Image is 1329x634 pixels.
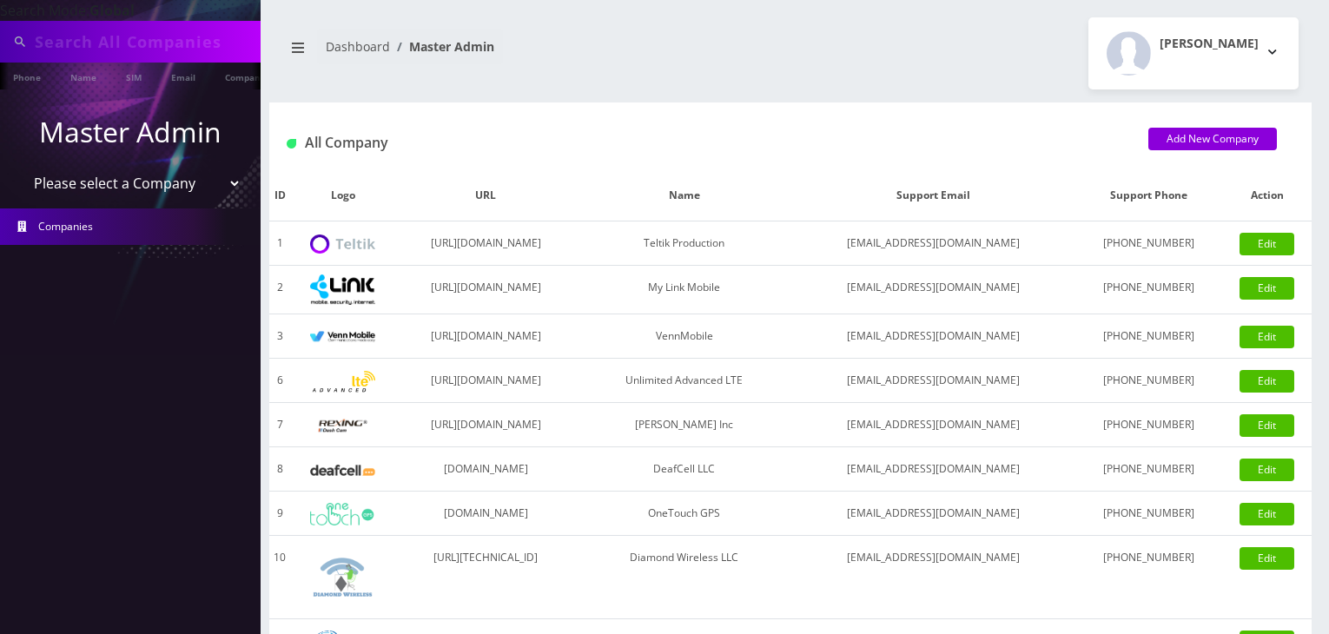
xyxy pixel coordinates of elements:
[1240,547,1294,570] a: Edit
[269,314,290,359] td: 3
[1240,459,1294,481] a: Edit
[1088,17,1299,89] button: [PERSON_NAME]
[269,403,290,447] td: 7
[1074,492,1223,536] td: [PHONE_NUMBER]
[396,536,576,619] td: [URL][TECHNICAL_ID]
[269,170,290,221] th: ID
[576,221,793,266] td: Teltik Production
[1074,536,1223,619] td: [PHONE_NUMBER]
[1240,414,1294,437] a: Edit
[269,536,290,619] td: 10
[396,403,576,447] td: [URL][DOMAIN_NAME]
[1074,170,1223,221] th: Support Phone
[396,170,576,221] th: URL
[269,266,290,314] td: 2
[390,37,494,56] li: Master Admin
[576,170,793,221] th: Name
[310,234,375,254] img: Teltik Production
[35,25,256,58] input: Search All Companies
[1074,359,1223,403] td: [PHONE_NUMBER]
[1240,503,1294,525] a: Edit
[396,359,576,403] td: [URL][DOMAIN_NAME]
[269,359,290,403] td: 6
[4,63,50,89] a: Phone
[793,314,1074,359] td: [EMAIL_ADDRESS][DOMAIN_NAME]
[1240,370,1294,393] a: Edit
[38,219,93,234] span: Companies
[1074,314,1223,359] td: [PHONE_NUMBER]
[162,63,204,89] a: Email
[287,139,296,149] img: All Company
[1240,326,1294,348] a: Edit
[396,314,576,359] td: [URL][DOMAIN_NAME]
[1240,233,1294,255] a: Edit
[287,135,1122,151] h1: All Company
[310,371,375,393] img: Unlimited Advanced LTE
[793,221,1074,266] td: [EMAIL_ADDRESS][DOMAIN_NAME]
[269,447,290,492] td: 8
[793,403,1074,447] td: [EMAIL_ADDRESS][DOMAIN_NAME]
[1074,266,1223,314] td: [PHONE_NUMBER]
[310,465,375,476] img: DeafCell LLC
[310,331,375,343] img: VennMobile
[793,359,1074,403] td: [EMAIL_ADDRESS][DOMAIN_NAME]
[269,492,290,536] td: 9
[1074,447,1223,492] td: [PHONE_NUMBER]
[576,403,793,447] td: [PERSON_NAME] Inc
[576,266,793,314] td: My Link Mobile
[117,63,150,89] a: SIM
[310,545,375,610] img: Diamond Wireless LLC
[216,63,274,89] a: Company
[576,536,793,619] td: Diamond Wireless LLC
[269,221,290,266] td: 1
[576,359,793,403] td: Unlimited Advanced LTE
[576,492,793,536] td: OneTouch GPS
[326,38,390,55] a: Dashboard
[793,170,1074,221] th: Support Email
[576,447,793,492] td: DeafCell LLC
[396,221,576,266] td: [URL][DOMAIN_NAME]
[576,314,793,359] td: VennMobile
[310,418,375,434] img: Rexing Inc
[1160,36,1259,51] h2: [PERSON_NAME]
[290,170,396,221] th: Logo
[793,447,1074,492] td: [EMAIL_ADDRESS][DOMAIN_NAME]
[396,266,576,314] td: [URL][DOMAIN_NAME]
[396,492,576,536] td: [DOMAIN_NAME]
[1240,277,1294,300] a: Edit
[62,63,105,89] a: Name
[1074,403,1223,447] td: [PHONE_NUMBER]
[1148,128,1277,150] a: Add New Company
[310,503,375,525] img: OneTouch GPS
[793,536,1074,619] td: [EMAIL_ADDRESS][DOMAIN_NAME]
[282,29,777,78] nav: breadcrumb
[793,266,1074,314] td: [EMAIL_ADDRESS][DOMAIN_NAME]
[1222,170,1312,221] th: Action
[1074,221,1223,266] td: [PHONE_NUMBER]
[396,447,576,492] td: [DOMAIN_NAME]
[310,274,375,305] img: My Link Mobile
[89,1,135,20] strong: Global
[793,492,1074,536] td: [EMAIL_ADDRESS][DOMAIN_NAME]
